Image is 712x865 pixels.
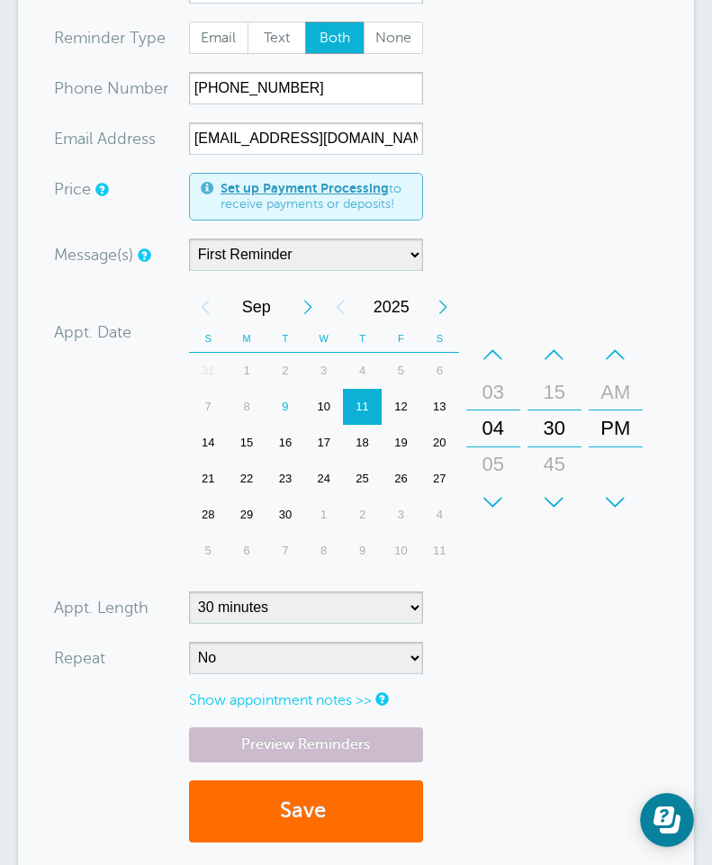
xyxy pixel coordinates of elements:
[382,389,420,425] div: Friday, September 12
[189,533,228,569] div: Sunday, October 5
[304,425,343,461] div: Wednesday, September 17
[382,353,420,389] div: Friday, September 5
[382,533,420,569] div: Friday, October 10
[382,425,420,461] div: 19
[304,533,343,569] div: Wednesday, October 8
[304,389,343,425] div: 10
[266,389,304,425] div: 9
[228,497,266,533] div: Monday, September 29
[189,425,228,461] div: Sunday, September 14
[304,497,343,533] div: 1
[86,131,127,147] span: il Add
[54,131,86,147] span: Ema
[382,461,420,497] div: Friday, September 26
[375,693,386,705] a: Notes are for internal use only, and are not visible to your clients.
[356,289,427,325] span: 2025
[304,425,343,461] div: 17
[304,461,343,497] div: Wednesday, September 24
[382,497,420,533] div: Friday, October 3
[382,461,420,497] div: 26
[266,497,304,533] div: Tuesday, September 30
[466,337,520,520] div: Hours
[189,533,228,569] div: 5
[189,353,228,389] div: Sunday, August 31
[228,389,266,425] div: Monday, September 8
[266,353,304,389] div: 2
[266,353,304,389] div: Tuesday, September 2
[343,497,382,533] div: Thursday, October 2
[343,353,382,389] div: 4
[228,533,266,569] div: Monday, October 6
[382,497,420,533] div: 3
[189,727,423,762] a: Preview Reminders
[304,325,343,353] th: W
[189,289,221,325] div: Previous Month
[304,353,343,389] div: Wednesday, September 3
[343,461,382,497] div: 25
[248,23,306,53] span: Text
[248,22,307,54] label: Text
[221,181,411,212] span: to receive payments or deposits!
[343,325,382,353] th: T
[266,425,304,461] div: Tuesday, September 16
[382,533,420,569] div: 10
[420,425,459,461] div: Saturday, September 20
[382,353,420,389] div: 5
[343,461,382,497] div: Thursday, September 25
[95,184,106,195] a: An optional price for the appointment. If you set a price, you can include a payment link in your...
[189,461,228,497] div: 21
[364,22,423,54] label: None
[190,23,248,53] span: Email
[228,389,266,425] div: 8
[228,325,266,353] th: M
[533,374,576,410] div: 15
[189,389,228,425] div: Sunday, September 7
[189,325,228,353] th: S
[189,389,228,425] div: 7
[266,533,304,569] div: 7
[382,389,420,425] div: 12
[266,325,304,353] th: T
[266,389,304,425] div: Today, Tuesday, September 9
[420,497,459,533] div: Saturday, October 4
[189,425,228,461] div: 14
[266,425,304,461] div: 16
[228,425,266,461] div: 15
[228,353,266,389] div: Monday, September 1
[304,353,343,389] div: 3
[84,80,130,96] span: ne Nu
[420,533,459,569] div: 11
[472,482,515,518] div: 06
[266,533,304,569] div: Tuesday, October 7
[420,353,459,389] div: Saturday, September 6
[365,23,422,53] span: None
[306,23,364,53] span: Both
[472,446,515,482] div: 05
[343,389,382,425] div: 11
[54,72,189,104] div: mber
[54,30,166,46] label: Reminder Type
[304,389,343,425] div: Wednesday, September 10
[54,122,189,155] div: ress
[420,461,459,497] div: Saturday, September 27
[189,461,228,497] div: Sunday, September 21
[343,533,382,569] div: Thursday, October 9
[266,461,304,497] div: Tuesday, September 23
[533,410,576,446] div: 30
[427,289,459,325] div: Next Year
[228,533,266,569] div: 6
[189,497,228,533] div: Sunday, September 28
[533,446,576,482] div: 45
[343,353,382,389] div: Thursday, September 4
[54,650,105,666] label: Repeat
[420,389,459,425] div: 13
[221,181,389,195] a: Set up Payment Processing
[304,497,343,533] div: Wednesday, October 1
[382,325,420,353] th: F
[228,497,266,533] div: 29
[228,353,266,389] div: 1
[420,533,459,569] div: Saturday, October 11
[420,325,459,353] th: S
[189,692,372,708] a: Show appointment notes >>
[420,389,459,425] div: Saturday, September 13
